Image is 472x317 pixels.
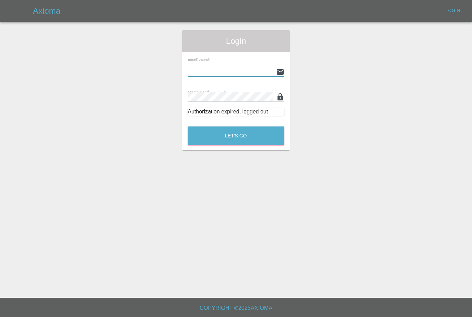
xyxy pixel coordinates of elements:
[188,126,284,145] button: Let's Go
[188,108,284,116] div: Authorization expired, logged out
[209,91,226,95] small: (required)
[188,57,210,61] span: Email
[197,58,210,61] small: (required)
[188,90,226,95] span: Password
[33,5,60,16] h5: Axioma
[442,5,464,16] a: Login
[5,303,467,313] h6: Copyright © 2025 Axioma
[188,36,284,47] span: Login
